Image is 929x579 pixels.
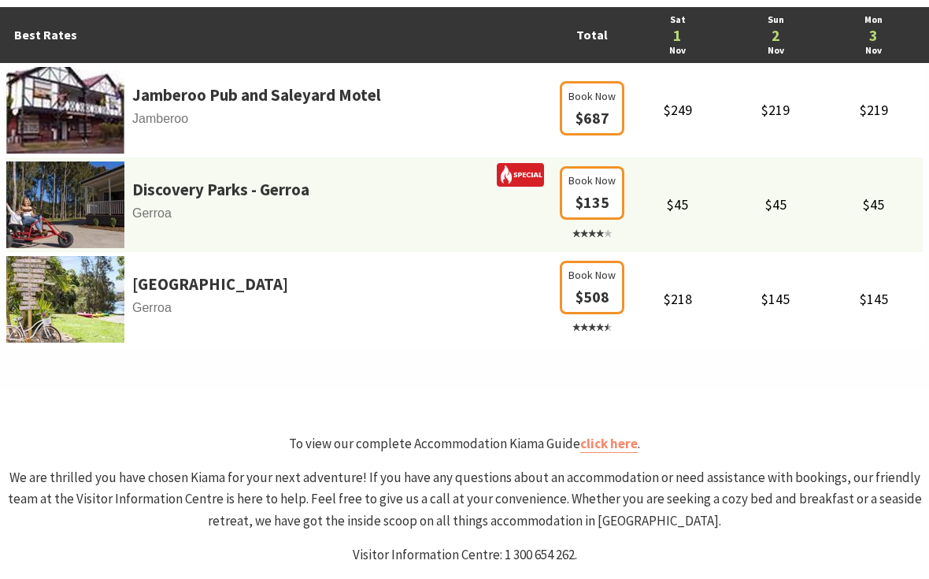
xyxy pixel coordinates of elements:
[6,68,124,154] img: Footballa.jpg
[832,13,915,28] a: Mon
[6,299,556,319] span: Gerroa
[636,28,719,44] a: 1
[860,102,888,120] span: $219
[761,291,790,309] span: $145
[132,273,288,299] a: [GEOGRAPHIC_DATA]
[576,109,609,128] span: $687
[832,28,915,44] a: 3
[560,196,624,242] a: Book Now $135
[6,257,124,343] img: 341340-primary-01e7c4ec-2bb2-4952-9e85-574f5e777e2c.jpg
[132,84,381,109] a: Jamberoo Pub and Saleyard Motel
[765,196,787,214] span: $45
[576,288,609,307] span: $508
[636,44,719,59] a: Nov
[735,13,817,28] a: Sun
[6,8,556,64] td: Best Rates
[568,267,616,284] span: Book Now
[560,112,624,128] a: Book Now $687
[568,88,616,106] span: Book Now
[576,193,609,213] span: $135
[667,196,688,214] span: $45
[568,173,616,190] span: Book Now
[860,291,888,309] span: $145
[6,545,923,566] p: Visitor Information Centre: 1 300 654 262.
[132,178,309,204] a: Discovery Parks - Gerroa
[556,8,628,64] td: Total
[664,291,692,309] span: $218
[6,204,556,225] span: Gerroa
[560,291,624,336] a: Book Now $508
[664,102,692,120] span: $249
[6,468,923,533] p: We are thrilled you have chosen Kiama for your next adventure! If you have any questions about an...
[735,44,817,59] a: Nov
[6,434,923,455] p: To view our complete Accommodation Kiama Guide .
[832,44,915,59] a: Nov
[6,162,124,249] img: 341233-primary-1e441c39-47ed-43bc-a084-13db65cabecb.jpg
[761,102,790,120] span: $219
[580,436,638,454] a: click here
[636,13,719,28] a: Sat
[863,196,884,214] span: $45
[735,28,817,44] a: 2
[6,109,556,130] span: Jamberoo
